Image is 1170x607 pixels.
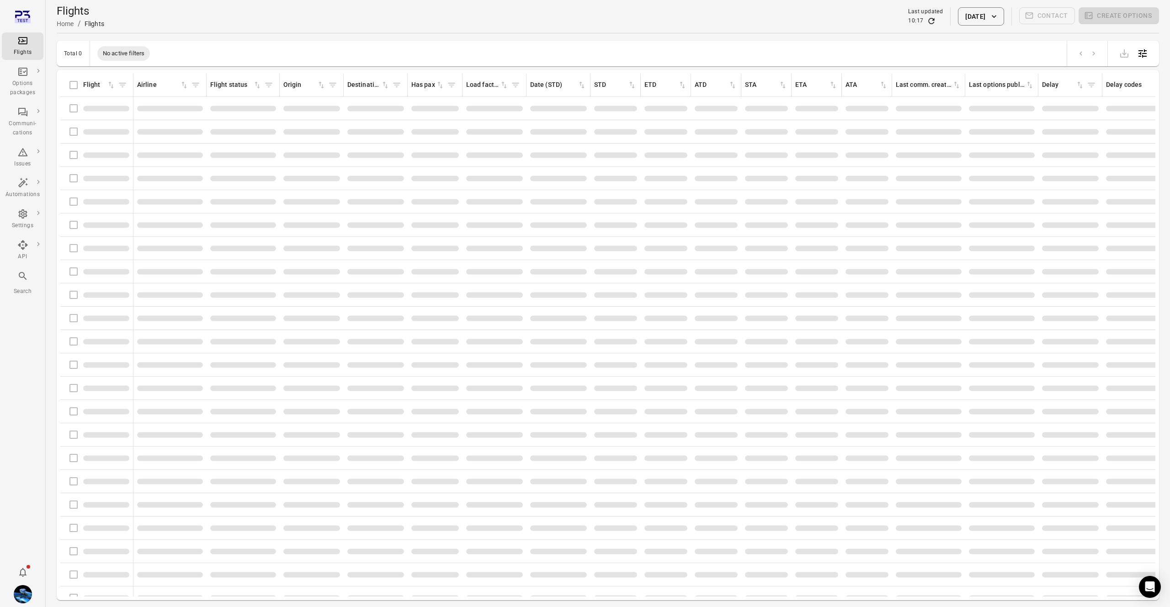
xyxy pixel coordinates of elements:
div: Sort by load factor in ascending order [466,80,509,90]
span: Filter by has pax [445,78,458,92]
button: Search [2,268,43,298]
div: Sort by flight status in ascending order [210,80,262,90]
span: Filter by destination [390,78,404,92]
div: Total 0 [64,50,82,57]
div: Options packages [5,79,40,97]
a: API [2,237,43,264]
div: API [5,252,40,261]
div: Sort by has pax in ascending order [411,80,445,90]
div: Communi-cations [5,119,40,138]
div: Sort by date (STD) in ascending order [530,80,586,90]
div: Sort by origin in ascending order [283,80,326,90]
span: Please make a selection to create communications [1019,7,1075,26]
span: Please make a selection to create an option package [1079,7,1159,26]
a: Options packages [2,64,43,100]
button: Open table configuration [1133,44,1152,63]
div: Search [5,287,40,296]
a: Issues [2,144,43,171]
div: Settings [5,221,40,230]
div: 10:17 [908,16,923,26]
div: Sort by ATD in ascending order [695,80,737,90]
div: Flights [5,48,40,57]
button: Notifications [14,563,32,581]
button: [DATE] [958,7,1004,26]
span: Please make a selection to export [1115,48,1133,57]
button: Daníel Benediktsson [10,581,36,607]
div: Automations [5,190,40,199]
div: Sort by ETD in ascending order [644,80,687,90]
span: Filter by load factor [509,78,522,92]
span: Filter by origin [326,78,340,92]
span: Filter by delay [1085,78,1098,92]
div: Sort by flight in ascending order [83,80,116,90]
nav: Breadcrumbs [57,18,104,29]
div: Sort by STA in ascending order [745,80,787,90]
a: Home [57,20,74,27]
div: Sort by last options package published in ascending order [969,80,1034,90]
div: Sort by last communication created in ascending order [896,80,961,90]
a: Communi-cations [2,104,43,140]
div: Flights [85,19,104,28]
span: No active filters [97,49,150,58]
nav: pagination navigation [1074,48,1100,59]
div: Sort by delay in ascending order [1042,80,1085,90]
h1: Flights [57,4,104,18]
div: Sort by airline in ascending order [137,80,189,90]
a: Flights [2,32,43,60]
li: / [78,18,81,29]
div: Issues [5,160,40,169]
span: Filter by airline [189,78,202,92]
div: Sort by STD in ascending order [594,80,637,90]
a: Automations [2,175,43,202]
img: shutterstock-1708408498.jpg [14,585,32,603]
span: Filter by flight status [262,78,276,92]
div: Sort by destination in ascending order [347,80,390,90]
div: Last updated [908,7,943,16]
div: Delay codes [1106,80,1162,90]
button: Refresh data [927,16,936,26]
div: Sort by ATA in ascending order [846,80,888,90]
a: Settings [2,206,43,233]
div: Sort by ETA in ascending order [795,80,838,90]
span: Filter by flight [116,78,129,92]
div: Open Intercom Messenger [1139,576,1161,598]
